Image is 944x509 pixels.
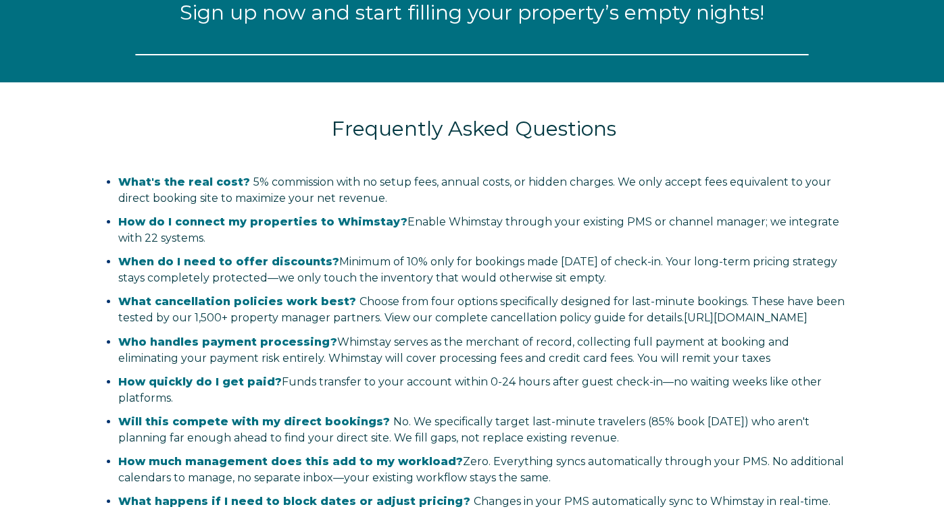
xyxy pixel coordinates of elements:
span: Whimstay serves as the merchant of record, collecting full payment at booking and eliminating you... [118,336,789,365]
strong: How much management does this add to my workload? [118,455,463,468]
span: Choose from four options specifically designed for last-minute bookings. These have been tested b... [118,295,845,324]
span: 5% commission with no setup fees, annual costs, or hidden charges. We only accept fees equivalent... [118,176,831,205]
span: Funds transfer to your account within 0-24 hours after guest check-in—no waiting weeks like other... [118,375,822,404]
span: What cancellation policies work best? [118,295,356,308]
strong: How do I connect my properties to Whimstay? [118,215,407,228]
span: What's the real cost? [118,176,250,188]
span: only for bookings made [DATE] of check-in. Your long-term pricing strategy stays completely prote... [118,255,837,284]
span: Enable Whimstay through your existing PMS or channel manager; we integrate with 22 systems. [118,215,839,244]
span: Zero. Everything syncs automatically through your PMS. No additional calendars to manage, no sepa... [118,455,844,484]
span: No. We specifically target last-minute travelers (85% book [DATE]) who aren't planning far enough... [118,415,810,444]
strong: Who handles payment processing? [118,336,337,348]
span: What happens if I need to block dates or adjust pricing? [118,495,470,508]
strong: How quickly do I get paid? [118,375,282,388]
span: Minimum of 10% [339,255,428,268]
span: Will this compete with my direct bookings? [118,415,390,428]
strong: When do I need to offer discounts? [118,255,339,268]
a: Vínculo https://salespage.whimstay.com/cancellation-policy-options [684,311,808,324]
span: Frequently Asked Questions [332,116,616,141]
